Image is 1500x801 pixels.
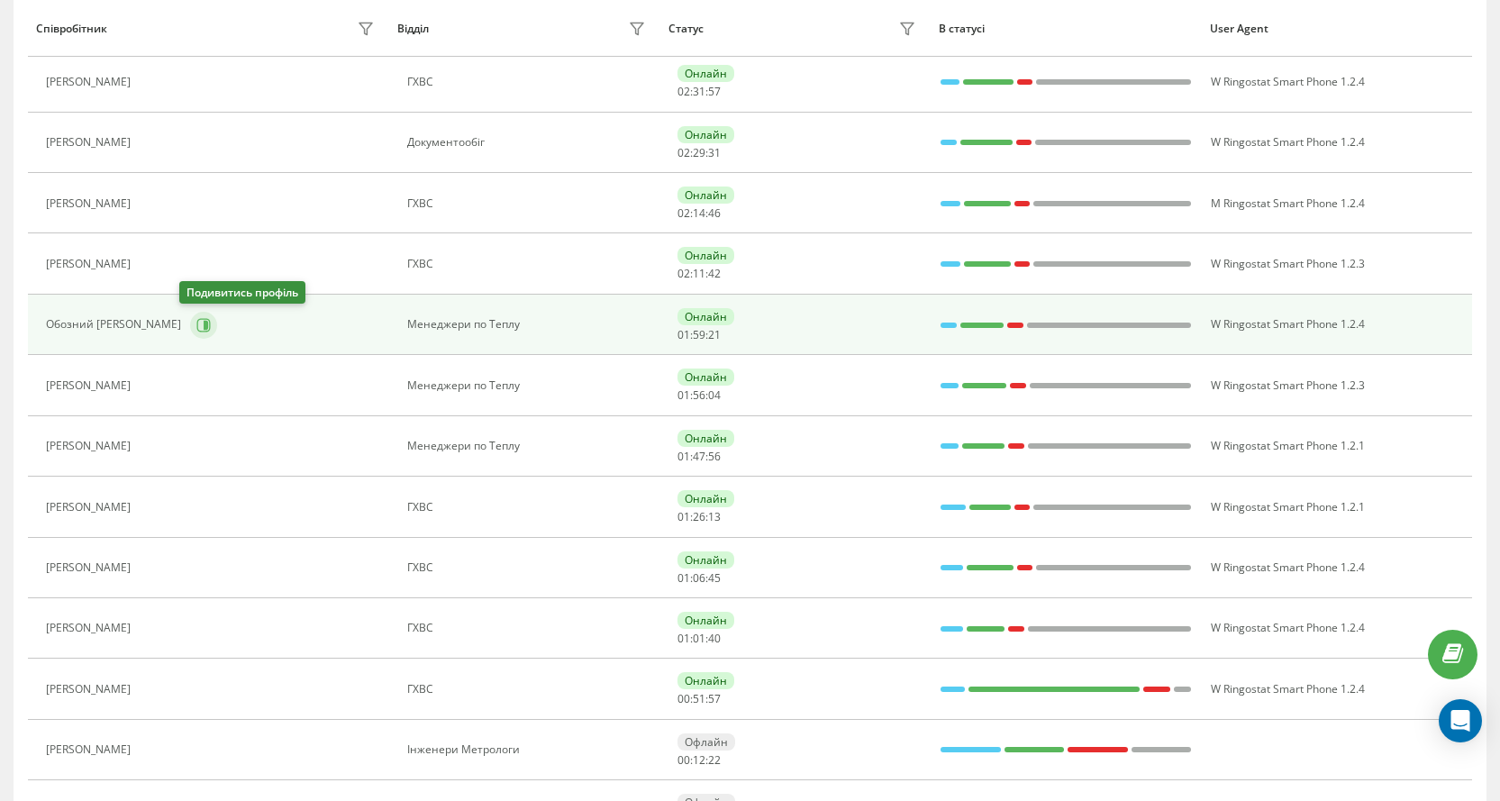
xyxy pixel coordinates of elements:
[677,752,690,768] span: 00
[677,631,690,646] span: 01
[708,145,721,160] span: 31
[677,205,690,221] span: 02
[407,622,650,634] div: ГХВС
[677,633,721,645] div: : :
[407,561,650,574] div: ГХВС
[1211,681,1365,696] span: W Ringostat Smart Phone 1.2.4
[677,691,690,706] span: 00
[397,23,429,35] div: Відділ
[1211,378,1365,393] span: W Ringostat Smart Phone 1.2.3
[1211,620,1365,635] span: W Ringostat Smart Phone 1.2.4
[693,570,705,586] span: 06
[693,449,705,464] span: 47
[677,490,734,507] div: Онлайн
[708,84,721,99] span: 57
[1211,196,1365,211] span: M Ringostat Smart Phone 1.2.4
[407,379,650,392] div: Менеджери по Теплу
[677,268,721,280] div: : :
[46,379,135,392] div: [PERSON_NAME]
[677,86,721,98] div: : :
[46,501,135,514] div: [PERSON_NAME]
[677,187,734,204] div: Онлайн
[1211,316,1365,332] span: W Ringostat Smart Phone 1.2.4
[46,136,135,149] div: [PERSON_NAME]
[407,258,650,270] div: ГХВС
[677,308,734,325] div: Онлайн
[677,387,690,403] span: 01
[46,197,135,210] div: [PERSON_NAME]
[1211,256,1365,271] span: W Ringostat Smart Phone 1.2.3
[708,449,721,464] span: 56
[1211,74,1365,89] span: W Ringostat Smart Phone 1.2.4
[677,451,721,463] div: : :
[407,197,650,210] div: ГХВС
[693,266,705,281] span: 11
[708,570,721,586] span: 45
[46,258,135,270] div: [PERSON_NAME]
[668,23,704,35] div: Статус
[46,318,186,331] div: Обозний [PERSON_NAME]
[1211,134,1365,150] span: W Ringostat Smart Phone 1.2.4
[677,693,721,705] div: : :
[677,430,734,447] div: Онлайн
[677,570,690,586] span: 01
[407,683,650,696] div: ГХВС
[677,329,721,341] div: : :
[407,76,650,88] div: ГХВС
[677,266,690,281] span: 02
[677,84,690,99] span: 02
[677,733,735,751] div: Офлайн
[407,318,650,331] div: Менеджери по Теплу
[677,572,721,585] div: : :
[693,145,705,160] span: 29
[1211,438,1365,453] span: W Ringostat Smart Phone 1.2.1
[693,387,705,403] span: 56
[677,449,690,464] span: 01
[46,683,135,696] div: [PERSON_NAME]
[693,205,705,221] span: 14
[46,76,135,88] div: [PERSON_NAME]
[939,23,1193,35] div: В статусі
[677,754,721,767] div: : :
[693,84,705,99] span: 31
[693,691,705,706] span: 51
[693,631,705,646] span: 01
[708,631,721,646] span: 40
[708,387,721,403] span: 04
[46,561,135,574] div: [PERSON_NAME]
[1211,560,1365,575] span: W Ringostat Smart Phone 1.2.4
[677,612,734,629] div: Онлайн
[46,743,135,756] div: [PERSON_NAME]
[677,509,690,524] span: 01
[677,247,734,264] div: Онлайн
[693,327,705,342] span: 59
[407,136,650,149] div: Документообіг
[407,501,650,514] div: ГХВС
[677,672,734,689] div: Онлайн
[693,509,705,524] span: 26
[407,440,650,452] div: Менеджери по Теплу
[677,147,721,159] div: : :
[677,551,734,569] div: Онлайн
[708,266,721,281] span: 42
[708,509,721,524] span: 13
[708,205,721,221] span: 46
[677,369,734,386] div: Онлайн
[677,145,690,160] span: 02
[677,65,734,82] div: Онлайн
[179,281,305,304] div: Подивитись профіль
[677,389,721,402] div: : :
[693,752,705,768] span: 12
[407,743,650,756] div: Інженери Метрологи
[708,752,721,768] span: 22
[677,511,721,523] div: : :
[677,327,690,342] span: 01
[1210,23,1464,35] div: User Agent
[1439,699,1482,742] div: Open Intercom Messenger
[46,622,135,634] div: [PERSON_NAME]
[677,126,734,143] div: Онлайн
[36,23,107,35] div: Співробітник
[677,207,721,220] div: : :
[46,440,135,452] div: [PERSON_NAME]
[708,691,721,706] span: 57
